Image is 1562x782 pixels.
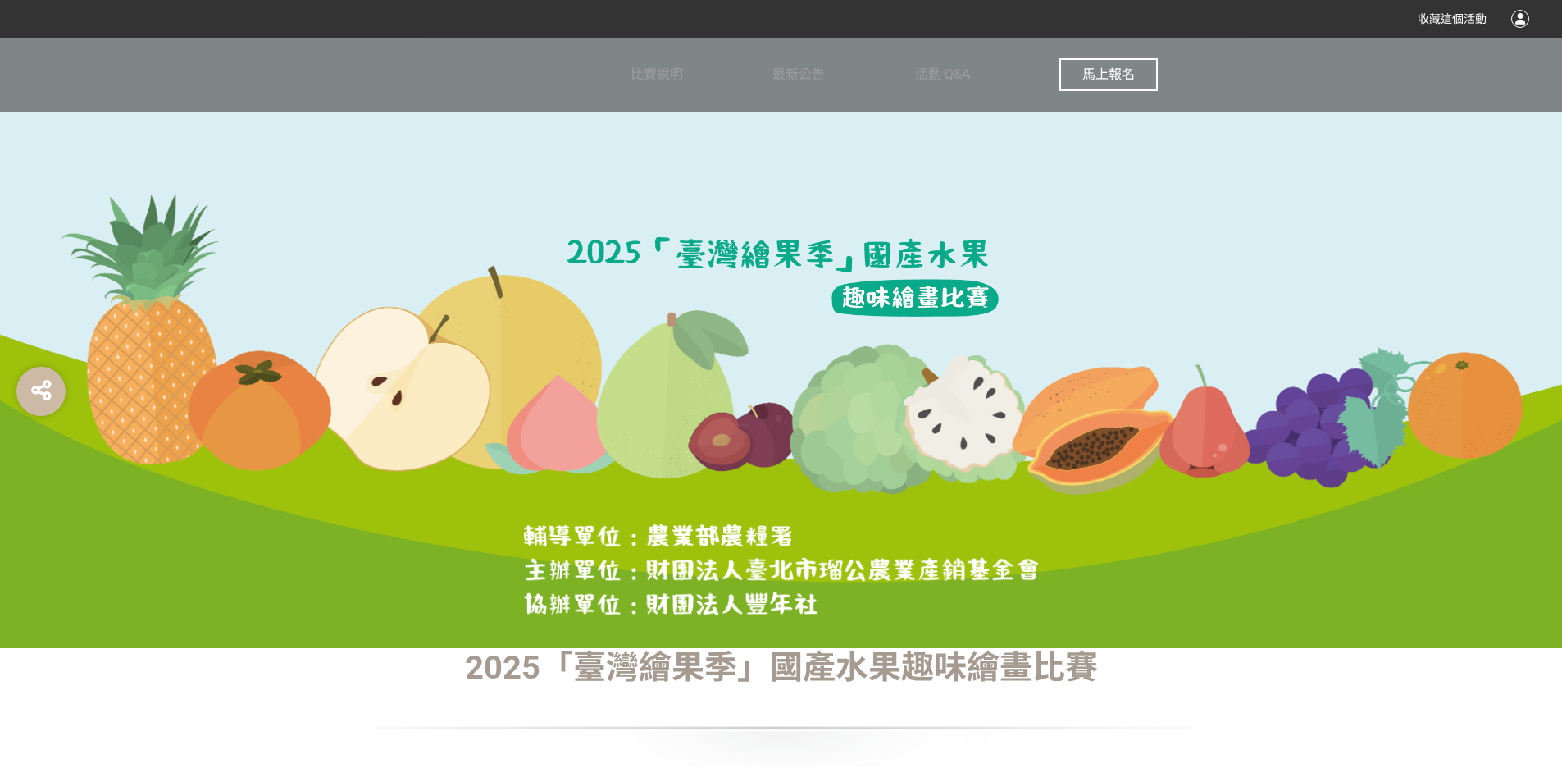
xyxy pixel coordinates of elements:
span: 活動 Q&A [915,66,970,82]
a: 活動 Q&A [915,38,970,112]
a: 比賽說明 [631,38,683,112]
button: 馬上報名 [1059,58,1158,91]
span: 馬上報名 [1082,66,1135,82]
h1: 2025「臺灣繪果季」國產水果趣味繪畫比賽 [371,648,1191,688]
img: 2025「臺灣繪果季」國產水果趣味繪畫比賽 [535,220,1027,466]
span: 最新公告 [772,66,825,82]
span: 比賽說明 [631,66,683,82]
a: 最新公告 [772,38,825,112]
span: 收藏這個活動 [1418,12,1487,25]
